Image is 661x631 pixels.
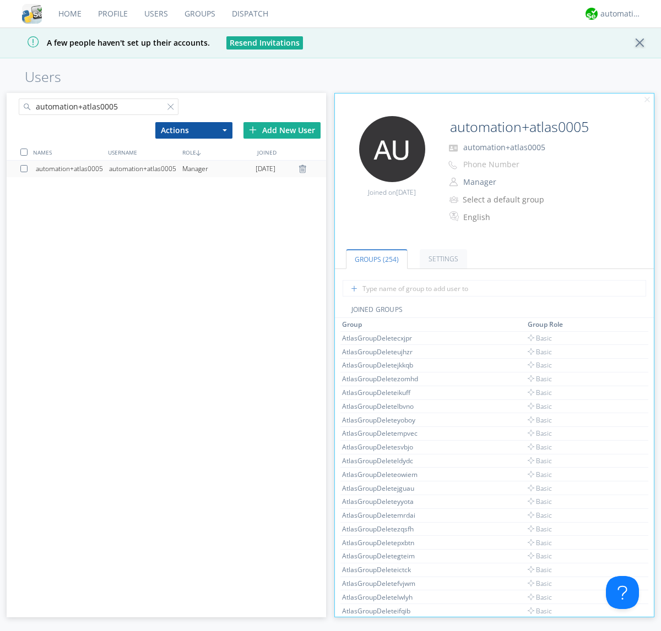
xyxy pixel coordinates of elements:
[528,333,552,343] span: Basic
[528,579,552,588] span: Basic
[105,144,180,160] div: USERNAME
[342,579,425,588] div: AtlasGroupDeletefvjwm
[342,429,425,438] div: AtlasGroupDeletempvec
[463,212,555,223] div: English
[342,565,425,574] div: AtlasGroupDeleteictck
[36,161,109,177] div: automation+atlas0005
[449,178,458,186] img: person-outline.svg
[396,188,416,197] span: [DATE]
[528,402,552,411] span: Basic
[528,360,552,370] span: Basic
[342,551,425,561] div: AtlasGroupDeletegteim
[342,347,425,356] div: AtlasGroupDeleteujhzr
[528,524,552,534] span: Basic
[528,347,552,356] span: Basic
[526,318,599,331] th: Toggle SortBy
[342,333,425,343] div: AtlasGroupDeletecxjpr
[446,116,624,138] input: Name
[342,470,425,479] div: AtlasGroupDeleteowiem
[528,484,552,493] span: Basic
[528,388,552,397] span: Basic
[528,456,552,465] span: Basic
[340,318,526,331] th: Toggle SortBy
[528,442,552,452] span: Basic
[22,4,42,24] img: cddb5a64eb264b2086981ab96f4c1ba7
[420,249,467,268] a: Settings
[249,126,257,134] img: plus.svg
[342,484,425,493] div: AtlasGroupDeletejguau
[359,116,425,182] img: 373638.png
[342,415,425,425] div: AtlasGroupDeleteyoboy
[528,538,552,547] span: Basic
[528,551,552,561] span: Basic
[155,122,232,139] button: Actions
[342,456,425,465] div: AtlasGroupDeleteldydc
[342,592,425,602] div: AtlasGroupDeletelwlyh
[243,122,321,139] div: Add New User
[459,174,570,190] button: Manager
[343,280,646,297] input: Type name of group to add user to
[448,161,457,169] img: phone-outline.svg
[342,524,425,534] div: AtlasGroupDeletezqsfh
[528,415,552,425] span: Basic
[342,538,425,547] div: AtlasGroupDeletepxbtn
[342,402,425,411] div: AtlasGroupDeletelbvno
[342,497,425,506] div: AtlasGroupDeleteyyota
[449,210,460,223] img: In groups with Translation enabled, this user's messages will be automatically translated to and ...
[528,374,552,383] span: Basic
[463,194,555,205] div: Select a default group
[256,161,275,177] span: [DATE]
[342,360,425,370] div: AtlasGroupDeletejkkqb
[182,161,256,177] div: Manager
[342,511,425,520] div: AtlasGroupDeletemrdai
[528,511,552,520] span: Basic
[528,429,552,438] span: Basic
[528,497,552,506] span: Basic
[180,144,254,160] div: ROLE
[30,144,105,160] div: NAMES
[528,592,552,602] span: Basic
[528,606,552,616] span: Basic
[346,249,408,269] a: Groups (254)
[600,8,642,19] div: automation+atlas
[342,442,425,452] div: AtlasGroupDeletesvbjo
[19,98,178,115] input: Search users
[226,36,303,50] button: Resend Invitations
[254,144,329,160] div: JOINED
[342,388,425,397] div: AtlasGroupDeleteikuff
[528,470,552,479] span: Basic
[599,318,624,331] th: Toggle SortBy
[342,374,425,383] div: AtlasGroupDeletezomhd
[109,161,182,177] div: automation+atlas0005
[449,192,460,207] img: icon-alert-users-thin-outline.svg
[643,96,651,104] img: cancel.svg
[7,161,326,177] a: automation+atlas0005automation+atlas0005Manager[DATE]
[335,305,654,318] div: JOINED GROUPS
[528,565,552,574] span: Basic
[342,606,425,616] div: AtlasGroupDeleteifqib
[463,142,545,152] span: automation+atlas0005
[368,188,416,197] span: Joined on
[606,576,639,609] iframe: Toggle Customer Support
[586,8,598,20] img: d2d01cd9b4174d08988066c6d424eccd
[8,37,210,48] span: A few people haven't set up their accounts.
